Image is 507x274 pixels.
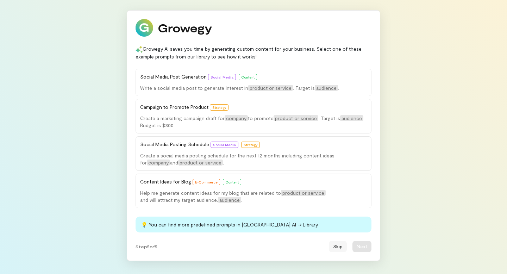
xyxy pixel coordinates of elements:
span: . Target is [293,85,315,91]
button: Skip [329,241,347,252]
span: Create a marketing campaign draft for [140,115,225,121]
span: . Target is [318,115,340,121]
span: company [225,115,248,121]
span: audience [340,115,363,121]
button: Campaign to Promote Product StrategyCreate a marketing campaign draft forcompanyto promoteproduct... [136,99,371,133]
div: 💡 You can find more predefined prompts in [GEOGRAPHIC_DATA] AI → Library. [136,217,371,232]
span: Content Ideas for Blog [140,179,241,185]
span: E-Commerce [195,180,218,184]
button: Social Media Posting Schedule Social MediaStrategyCreate a social media posting schedule for the ... [136,136,371,171]
span: Strategy [212,105,226,110]
span: company [147,160,170,166]
span: Growegy AI saves you time by generating custom content for your business. Select one of these exa... [136,46,362,60]
span: . [338,85,339,91]
span: Social Media [211,75,233,79]
span: product or service [274,115,318,121]
button: Next [352,241,371,252]
span: . [241,197,242,203]
span: audience [218,197,241,203]
span: Step 5 of 5 [136,244,157,249]
span: audience [315,85,338,91]
span: Write a social media post to generate interest in [140,85,248,91]
span: Social Media Posting Schedule [140,141,260,147]
span: Content [241,75,255,79]
span: product or service [248,85,293,91]
span: product or service [281,190,326,196]
span: Help me generate content ideas for my blog that are related to [140,190,281,196]
span: and will attract my target audience, [140,197,218,203]
span: Campaign to Promote Product [140,104,229,110]
span: Strategy [244,143,257,147]
span: to promote [248,115,274,121]
span: and [170,160,178,166]
span: . [223,160,224,166]
span: Content [225,180,239,184]
span: product or service [178,160,223,166]
button: Content Ideas for Blog E-CommerceContentHelp me generate content ideas for my blog that are relat... [136,174,371,208]
span: Create a social media posting schedule for the next 12 months including content ideas for [140,152,334,166]
button: Social Media Post Generation Social MediaContentWrite a social media post to generate interest in... [136,69,371,96]
span: Social Media Post Generation [140,74,257,80]
span: Social Media [213,143,236,147]
img: Growegy logo [136,19,212,37]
